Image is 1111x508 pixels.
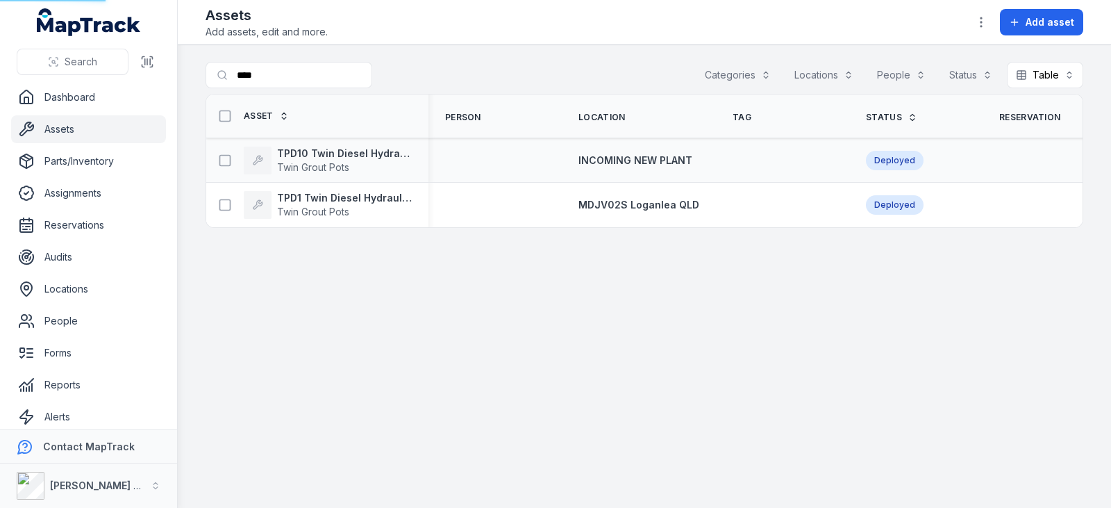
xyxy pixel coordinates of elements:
[17,49,128,75] button: Search
[206,6,328,25] h2: Assets
[11,179,166,207] a: Assignments
[11,275,166,303] a: Locations
[866,195,924,215] div: Deployed
[277,147,412,161] strong: TPD10 Twin Diesel Hydraulic Grout Pot
[578,198,699,212] a: MDJV02S Loganlea QLD
[11,307,166,335] a: People
[578,199,699,211] span: MDJV02S Loganlea QLD
[1026,15,1074,29] span: Add asset
[866,112,917,123] a: Status
[277,161,349,173] span: Twin Grout Pots
[244,110,274,122] span: Asset
[1000,9,1083,35] button: Add asset
[868,62,935,88] button: People
[11,147,166,175] a: Parts/Inventory
[785,62,862,88] button: Locations
[43,441,135,452] strong: Contact MapTrack
[866,151,924,170] div: Deployed
[866,112,902,123] span: Status
[244,110,289,122] a: Asset
[277,206,349,218] span: Twin Grout Pots
[11,243,166,271] a: Audits
[11,371,166,399] a: Reports
[37,8,141,36] a: MapTrack
[445,112,481,123] span: Person
[206,25,328,39] span: Add assets, edit and more.
[578,112,625,123] span: Location
[11,211,166,239] a: Reservations
[244,191,412,219] a: TPD1 Twin Diesel Hydraulic Grout PotTwin Grout Pots
[696,62,780,88] button: Categories
[578,154,692,166] span: INCOMING NEW PLANT
[11,403,166,431] a: Alerts
[65,55,97,69] span: Search
[11,339,166,367] a: Forms
[999,112,1060,123] span: Reservation
[11,115,166,143] a: Assets
[50,480,164,491] strong: [PERSON_NAME] Group
[733,112,751,123] span: Tag
[940,62,1001,88] button: Status
[244,147,412,174] a: TPD10 Twin Diesel Hydraulic Grout PotTwin Grout Pots
[1007,62,1083,88] button: Table
[11,83,166,111] a: Dashboard
[578,154,692,167] a: INCOMING NEW PLANT
[277,191,412,205] strong: TPD1 Twin Diesel Hydraulic Grout Pot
